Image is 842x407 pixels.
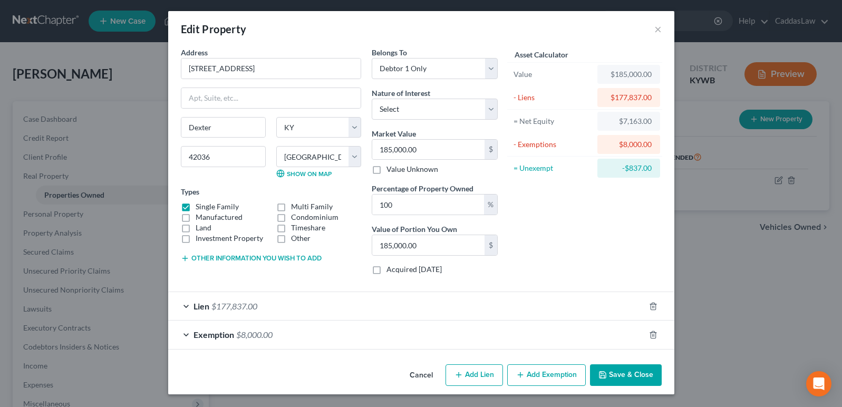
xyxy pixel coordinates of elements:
div: $7,163.00 [606,116,652,127]
label: Multi Family [291,201,333,212]
label: Manufactured [196,212,243,222]
input: Enter zip... [181,146,266,167]
input: 0.00 [372,195,484,215]
label: Other [291,233,311,244]
div: = Unexempt [514,163,593,173]
input: Enter city... [181,118,265,138]
button: Cancel [401,365,441,386]
a: Show on Map [276,169,332,178]
div: Value [514,69,593,80]
label: Acquired [DATE] [386,264,442,275]
input: 0.00 [372,235,485,255]
button: Add Exemption [507,364,586,386]
input: 0.00 [372,140,485,160]
label: Nature of Interest [372,88,430,99]
label: Percentage of Property Owned [372,183,473,194]
div: -$837.00 [606,163,652,173]
div: Edit Property [181,22,247,36]
label: Single Family [196,201,239,212]
div: Open Intercom Messenger [806,371,831,396]
div: = Net Equity [514,116,593,127]
span: Lien [193,301,209,311]
label: Investment Property [196,233,263,244]
label: Asset Calculator [515,49,568,60]
label: Condominium [291,212,338,222]
input: Apt, Suite, etc... [181,88,361,108]
button: Other information you wish to add [181,254,322,263]
label: Value of Portion You Own [372,224,457,235]
input: Enter address... [181,59,361,79]
button: Add Lien [446,364,503,386]
label: Value Unknown [386,164,438,175]
span: Address [181,48,208,57]
div: $ [485,235,497,255]
span: $177,837.00 [211,301,257,311]
div: $8,000.00 [606,139,652,150]
span: Exemption [193,330,234,340]
div: $ [485,140,497,160]
span: Belongs To [372,48,407,57]
button: Save & Close [590,364,662,386]
div: $177,837.00 [606,92,652,103]
div: % [484,195,497,215]
label: Timeshare [291,222,325,233]
div: $185,000.00 [606,69,652,80]
label: Market Value [372,128,416,139]
label: Land [196,222,211,233]
div: - Liens [514,92,593,103]
label: Types [181,186,199,197]
button: × [654,23,662,35]
div: - Exemptions [514,139,593,150]
span: $8,000.00 [236,330,273,340]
